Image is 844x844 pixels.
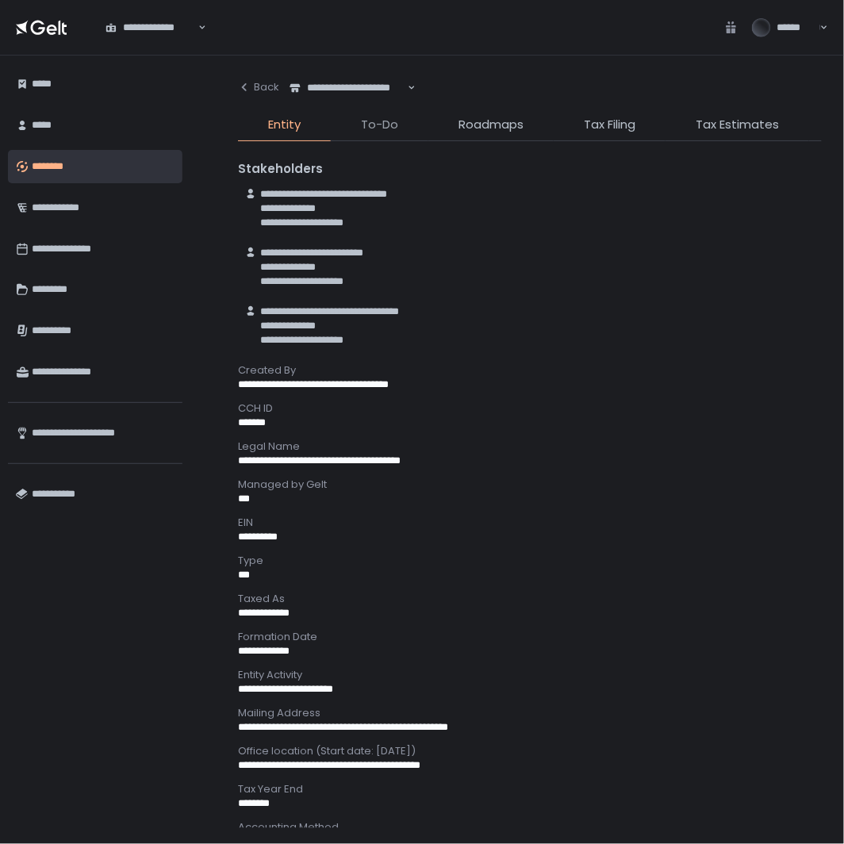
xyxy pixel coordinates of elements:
[238,160,822,178] div: Stakeholders
[238,401,822,416] div: CCH ID
[238,71,279,103] button: Back
[584,116,635,134] span: Tax Filing
[238,516,822,530] div: EIN
[279,71,416,105] div: Search for option
[238,592,822,606] div: Taxed As
[238,820,822,834] div: Accounting Method
[238,439,822,454] div: Legal Name
[238,706,822,720] div: Mailing Address
[95,10,206,44] div: Search for option
[238,478,822,492] div: Managed by Gelt
[238,363,822,378] div: Created By
[405,80,406,96] input: Search for option
[458,116,524,134] span: Roadmaps
[238,630,822,644] div: Formation Date
[238,80,279,94] div: Back
[238,782,822,796] div: Tax Year End
[196,20,197,36] input: Search for option
[696,116,779,134] span: Tax Estimates
[361,116,398,134] span: To-Do
[238,668,822,682] div: Entity Activity
[238,744,822,758] div: Office location (Start date: [DATE])
[238,554,822,568] div: Type
[268,116,301,134] span: Entity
